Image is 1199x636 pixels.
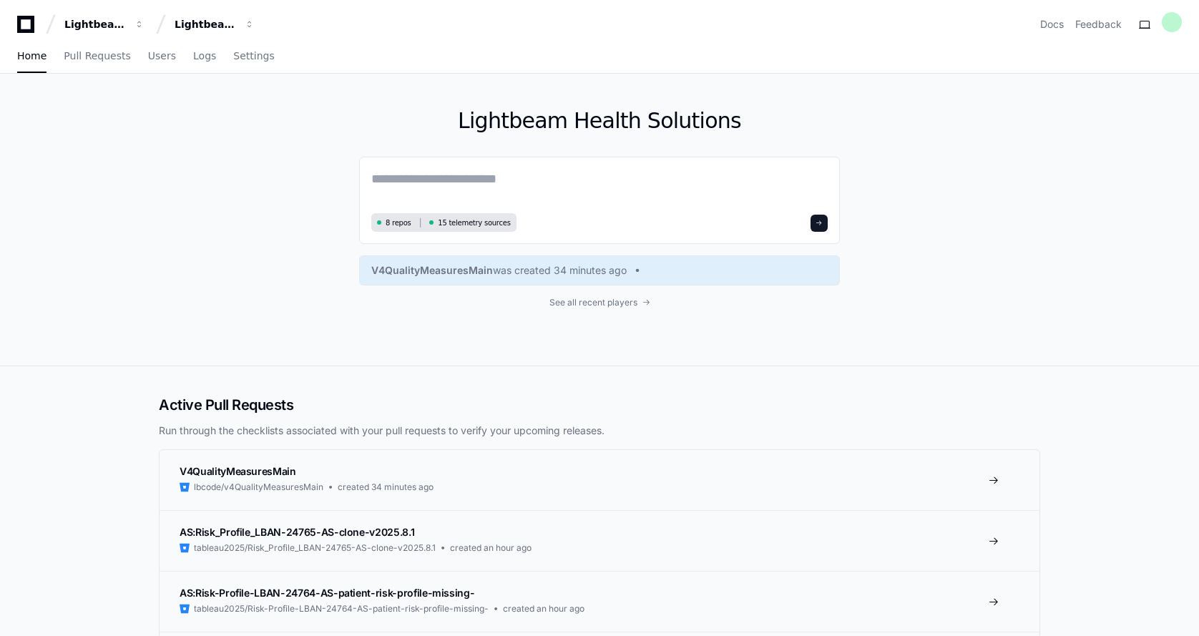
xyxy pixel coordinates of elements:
[159,424,1040,438] p: Run through the checklists associated with your pull requests to verify your upcoming releases.
[194,542,436,554] span: tableau2025/Risk_Profile_LBAN-24765-AS-clone-v2025.8.1
[64,52,130,60] span: Pull Requests
[193,40,216,73] a: Logs
[359,297,840,308] a: See all recent players
[493,263,627,278] span: was created 34 minutes ago
[17,40,47,73] a: Home
[450,542,532,554] span: created an hour ago
[503,603,584,615] span: created an hour ago
[1075,17,1122,31] button: Feedback
[338,481,434,493] span: created 34 minutes ago
[371,263,493,278] span: V4QualityMeasuresMain
[180,587,474,599] span: AS:Risk-Profile-LBAN-24764-AS-patient-risk-profile-missing-
[359,108,840,134] h1: Lightbeam Health Solutions
[180,526,414,538] span: AS:Risk_Profile_LBAN-24765-AS-clone-v2025.8.1
[17,52,47,60] span: Home
[233,40,274,73] a: Settings
[175,17,236,31] div: Lightbeam Health Solutions
[438,217,510,228] span: 15 telemetry sources
[64,17,126,31] div: Lightbeam Health
[64,40,130,73] a: Pull Requests
[160,571,1039,632] a: AS:Risk-Profile-LBAN-24764-AS-patient-risk-profile-missing-tableau2025/Risk-Profile-LBAN-24764-AS...
[1040,17,1064,31] a: Docs
[233,52,274,60] span: Settings
[386,217,411,228] span: 8 repos
[148,52,176,60] span: Users
[160,450,1039,510] a: V4QualityMeasuresMainlbcode/v4QualityMeasuresMaincreated 34 minutes ago
[169,11,260,37] button: Lightbeam Health Solutions
[194,481,323,493] span: lbcode/v4QualityMeasuresMain
[160,510,1039,571] a: AS:Risk_Profile_LBAN-24765-AS-clone-v2025.8.1tableau2025/Risk_Profile_LBAN-24765-AS-clone-v2025.8...
[59,11,150,37] button: Lightbeam Health
[194,603,489,615] span: tableau2025/Risk-Profile-LBAN-24764-AS-patient-risk-profile-missing-
[371,263,828,278] a: V4QualityMeasuresMainwas created 34 minutes ago
[180,465,296,477] span: V4QualityMeasuresMain
[193,52,216,60] span: Logs
[549,297,637,308] span: See all recent players
[148,40,176,73] a: Users
[159,395,1040,415] h2: Active Pull Requests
